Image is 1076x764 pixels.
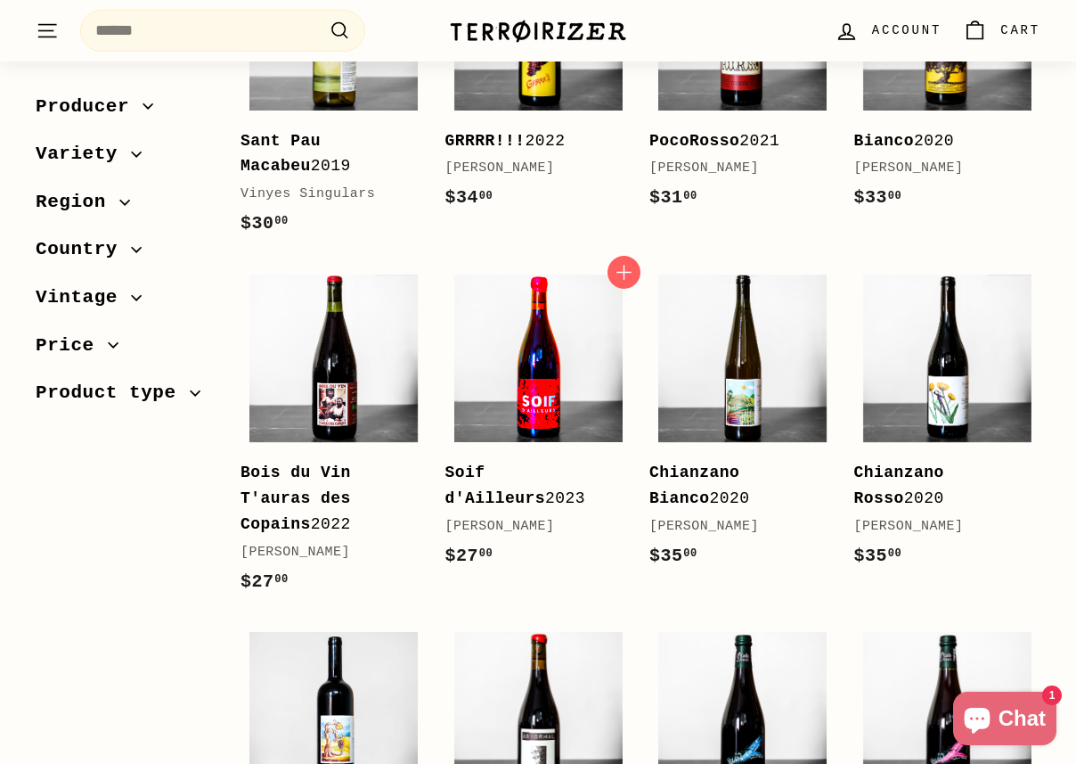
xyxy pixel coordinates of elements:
[445,158,615,179] div: [PERSON_NAME]
[36,87,212,136] button: Producer
[274,215,288,227] sup: 00
[649,464,739,507] b: Chianzano Bianco
[445,128,615,154] div: 2022
[683,547,697,560] sup: 00
[683,190,697,202] sup: 00
[854,158,1023,179] div: [PERSON_NAME]
[36,326,212,374] button: Price
[649,187,697,208] span: $31
[649,128,819,154] div: 2021
[240,132,321,176] b: Sant Pau Macabeu
[445,187,493,208] span: $34
[36,183,212,231] button: Region
[36,235,131,266] span: Country
[240,265,428,613] a: Bois du Vin T'auras des Copains2022[PERSON_NAME]
[824,4,952,57] a: Account
[854,460,1023,512] div: 2020
[240,184,410,205] div: Vinyes Singulars
[36,379,190,409] span: Product type
[36,283,131,313] span: Vintage
[649,516,819,538] div: [PERSON_NAME]
[240,571,289,592] span: $27
[649,265,836,588] a: Chianzano Bianco2020[PERSON_NAME]
[854,265,1041,588] a: Chianzano Rosso2020[PERSON_NAME]
[854,132,915,150] b: Bianco
[952,4,1051,57] a: Cart
[36,92,143,122] span: Producer
[36,374,212,423] button: Product type
[445,132,526,150] b: GRRRR!!!
[240,542,410,563] div: [PERSON_NAME]
[888,190,901,202] sup: 00
[36,331,108,361] span: Price
[854,546,902,566] span: $35
[36,231,212,279] button: Country
[948,692,1062,750] inbox-online-store-chat: Shopify online store chat
[479,547,493,560] sup: 00
[445,265,632,588] a: Soif d'Ailleurs2023[PERSON_NAME]
[445,546,493,566] span: $27
[36,187,119,218] span: Region
[854,187,902,208] span: $33
[649,460,819,512] div: 2020
[240,213,289,234] span: $30
[649,132,739,150] b: PocoRosso
[854,464,944,507] b: Chianzano Rosso
[274,573,288,586] sup: 00
[36,278,212,326] button: Vintage
[240,460,410,537] div: 2022
[649,158,819,179] div: [PERSON_NAME]
[649,546,697,566] span: $35
[888,547,901,560] sup: 00
[36,140,131,170] span: Variety
[240,128,410,180] div: 2019
[445,516,615,538] div: [PERSON_NAME]
[854,128,1023,154] div: 2020
[240,464,351,533] b: Bois du Vin T'auras des Copains
[1000,21,1040,40] span: Cart
[36,136,212,184] button: Variety
[872,21,941,40] span: Account
[445,460,615,512] div: 2023
[445,464,546,507] b: Soif d'Ailleurs
[854,516,1023,538] div: [PERSON_NAME]
[479,190,493,202] sup: 00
